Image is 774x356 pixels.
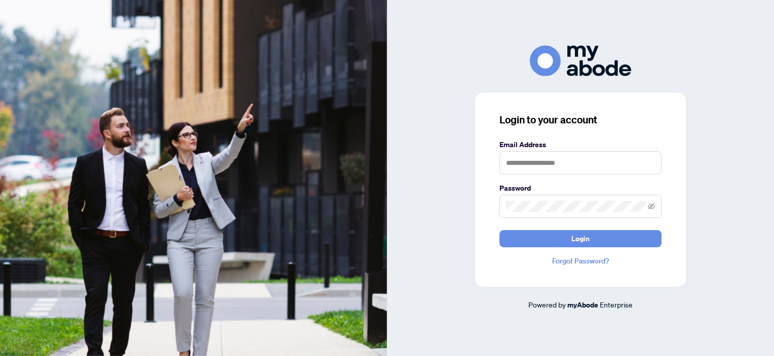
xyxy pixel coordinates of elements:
[530,46,631,76] img: ma-logo
[499,255,662,266] a: Forgot Password?
[571,231,590,247] span: Login
[499,113,662,127] h3: Login to your account
[499,183,662,194] label: Password
[499,139,662,150] label: Email Address
[648,203,655,210] span: eye-invisible
[567,299,598,310] a: myAbode
[499,230,662,247] button: Login
[528,300,566,309] span: Powered by
[600,300,633,309] span: Enterprise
